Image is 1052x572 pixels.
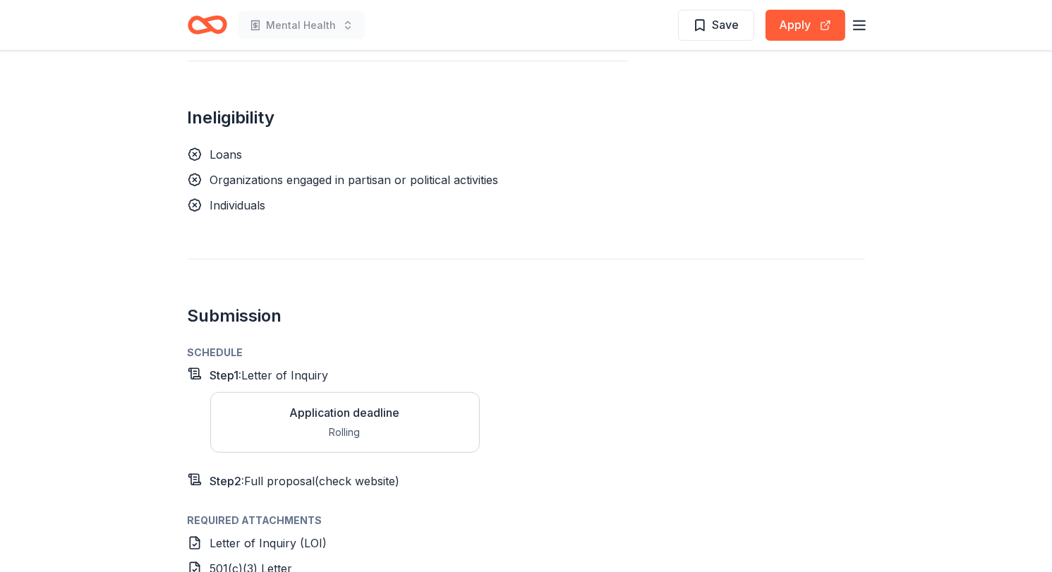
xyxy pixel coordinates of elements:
[210,198,266,212] span: Individuals
[188,8,227,42] a: Home
[188,344,865,361] div: Schedule
[188,512,865,529] div: Required Attachments
[210,147,243,162] span: Loans
[290,424,400,441] div: Rolling
[678,10,754,41] button: Save
[210,536,327,550] span: Letter of Inquiry (LOI)
[713,16,739,34] span: Save
[267,17,337,34] span: Mental Health
[210,173,499,187] span: Organizations engaged in partisan or political activities
[245,474,400,488] span: Full proposal (check website)
[188,107,628,129] h2: Ineligibility
[188,305,865,327] h2: Submission
[238,11,365,39] button: Mental Health
[290,404,400,421] div: Application deadline
[242,368,329,382] span: Letter of Inquiry
[766,10,845,41] button: Apply
[210,368,242,382] span: Step 1 :
[210,474,245,488] span: Step 2 :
